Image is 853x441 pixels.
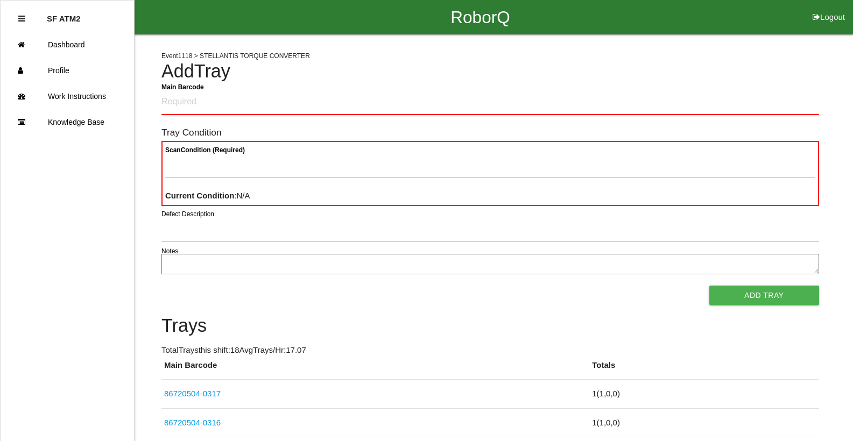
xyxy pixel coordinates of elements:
[1,58,134,83] a: Profile
[161,209,214,219] label: Defect Description
[589,408,819,437] td: 1 ( 1 , 0 , 0 )
[161,246,178,256] label: Notes
[18,6,25,32] div: Close
[709,286,819,305] button: Add Tray
[1,32,134,58] a: Dashboard
[161,61,819,82] h4: Add Tray
[1,83,134,109] a: Work Instructions
[589,359,819,380] th: Totals
[161,90,819,115] input: Required
[165,191,234,200] b: Current Condition
[165,146,245,154] b: Scan Condition (Required)
[161,344,819,357] p: Total Trays this shift: 18 Avg Trays /Hr: 17.07
[1,109,134,135] a: Knowledge Base
[589,380,819,409] td: 1 ( 1 , 0 , 0 )
[161,359,589,380] th: Main Barcode
[165,191,250,200] span: : N/A
[161,83,204,90] b: Main Barcode
[164,418,221,427] a: 86720504-0316
[47,6,81,23] p: SF ATM2
[161,127,819,138] h6: Tray Condition
[161,52,310,60] span: Event 1118 > STELLANTIS TORQUE CONVERTER
[161,316,819,336] h4: Trays
[164,389,221,398] a: 86720504-0317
